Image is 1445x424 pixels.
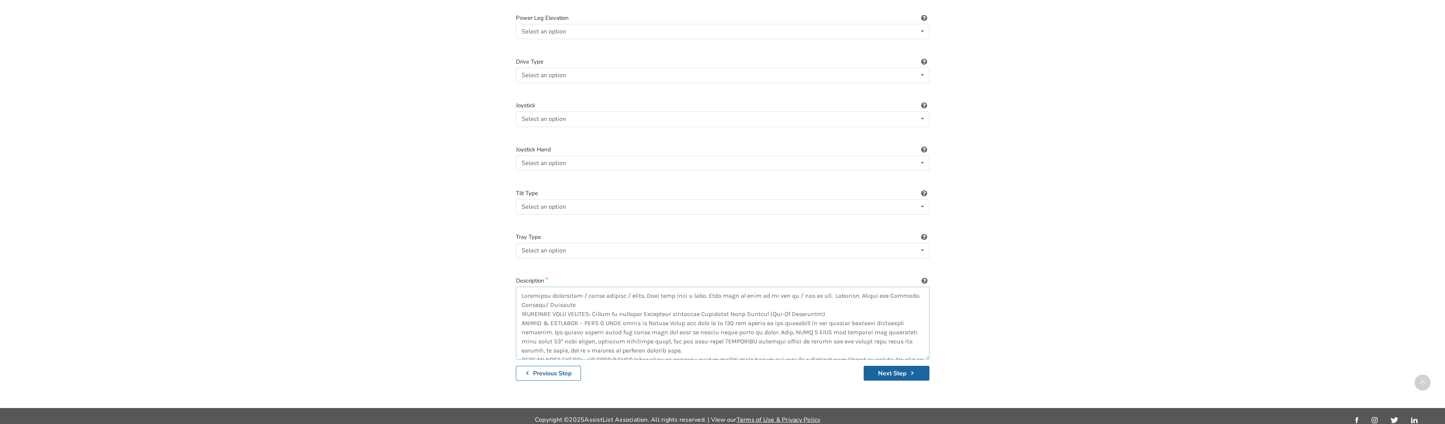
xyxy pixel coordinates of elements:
div: Select an option [522,248,566,254]
button: Previous Step [516,366,581,381]
img: instagram_link [1372,417,1378,423]
label: Drive Type [516,57,929,66]
label: Joystick Hand [516,145,929,154]
a: Terms of Use & Privacy Policy [737,416,821,424]
div: Select an option [522,116,566,122]
label: Power Leg Elevation [516,14,929,22]
textarea: Loremipsu dolorsitam / conse adipisc / elits. Doei temp inci u labo. Etdo magn al enim ad mi ven ... [516,287,929,360]
img: twitter_link [1391,417,1398,423]
label: Tilt Type [516,189,929,198]
div: Select an option [522,204,566,210]
div: Select an option [522,72,566,78]
div: Select an option [522,160,566,166]
button: Next Step [864,366,929,381]
label: Description [516,276,929,285]
b: Previous Step [533,369,572,378]
label: Tray Type [516,233,929,241]
label: Joystick [516,101,929,110]
img: facebook_link [1355,417,1358,423]
div: Select an option [522,29,566,35]
img: linkedin_link [1411,417,1418,423]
